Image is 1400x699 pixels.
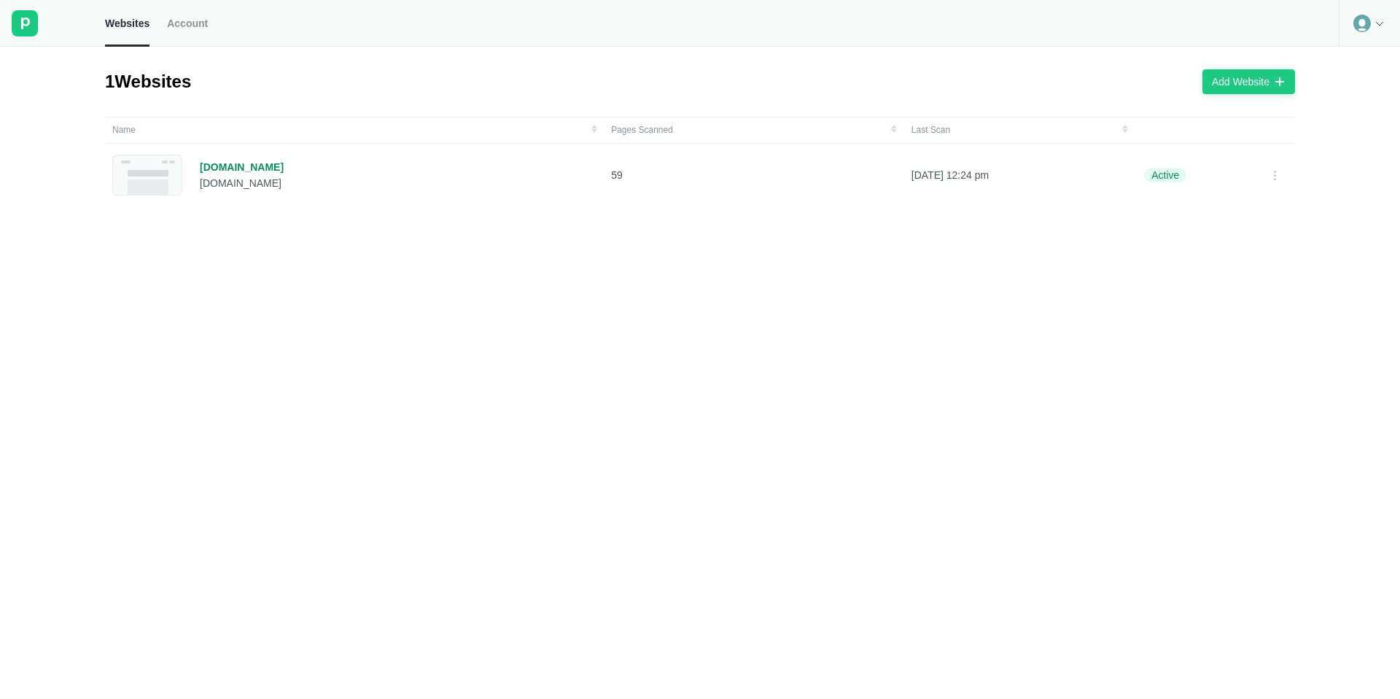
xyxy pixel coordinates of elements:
div: 1 Websites [105,70,191,93]
p: 59 [611,169,897,182]
div: [DOMAIN_NAME] [200,177,284,190]
button: Add Website [1202,69,1295,94]
div: Active [1144,168,1186,182]
div: [DOMAIN_NAME] [200,161,284,174]
td: Pages Scanned [604,117,904,143]
span: Websites [105,17,149,30]
td: Last Scan [904,117,1135,143]
span: Account [167,17,208,30]
div: Add Website [1212,75,1269,88]
p: [DATE] 12:24 pm [911,169,1127,182]
td: Name [105,117,604,143]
